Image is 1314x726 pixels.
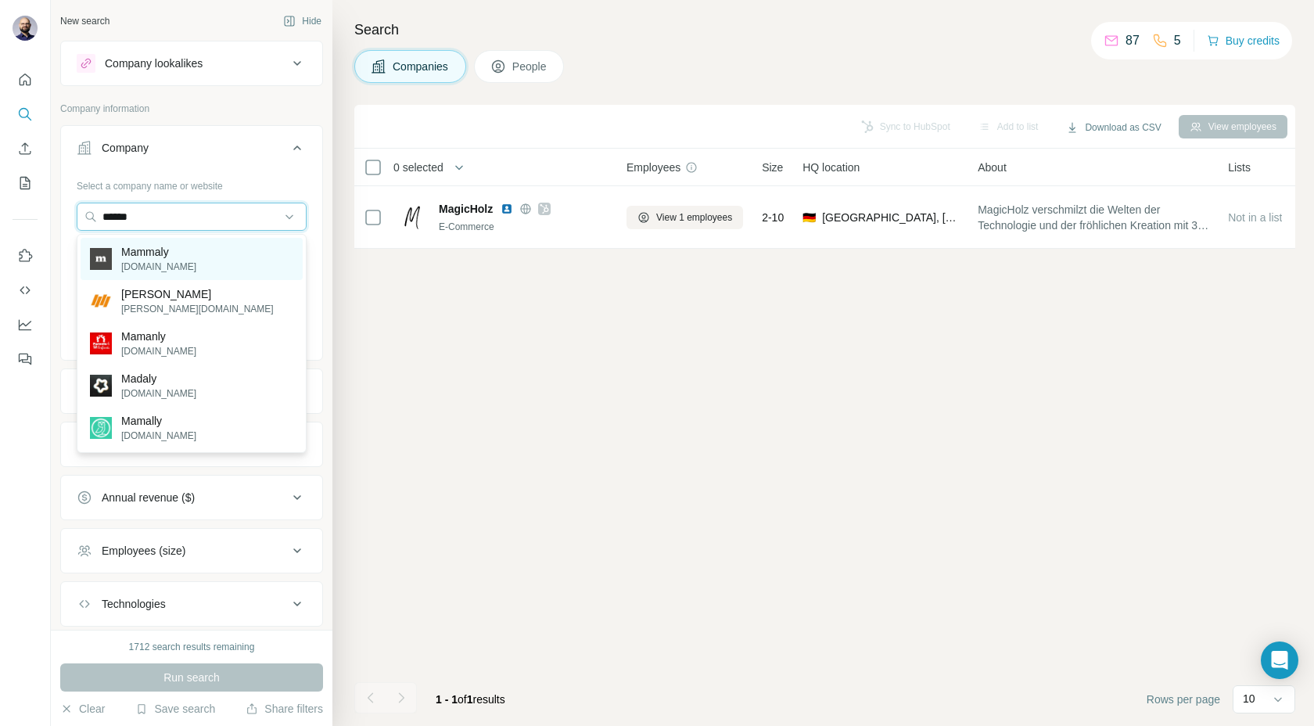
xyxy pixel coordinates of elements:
img: Manaly [90,290,112,312]
p: [DOMAIN_NAME] [121,344,196,358]
button: Clear [60,701,105,717]
span: 1 - 1 [436,693,458,706]
span: 2-10 [762,210,784,225]
span: View 1 employees [656,210,732,225]
img: LinkedIn logo [501,203,513,215]
button: Use Surfe on LinkedIn [13,242,38,270]
p: Mamally [121,413,196,429]
img: Mammaly [90,248,112,270]
div: Technologies [102,596,166,612]
div: Company [102,140,149,156]
span: Size [762,160,783,175]
span: Employees [626,160,680,175]
span: results [436,693,505,706]
button: Employees (size) [61,532,322,570]
div: Company lookalikes [105,56,203,71]
span: Companies [393,59,450,74]
img: Madaly [90,375,112,397]
div: E-Commerce [439,220,608,234]
span: [GEOGRAPHIC_DATA], [GEOGRAPHIC_DATA] [822,210,959,225]
button: Download as CSV [1055,116,1172,139]
span: MagicHolz verschmilzt die Welten der Technologie und der fröhlichen Kreation mit 3D-Holzpuzzles. ... [978,202,1209,233]
p: 10 [1243,691,1255,706]
button: Buy credits [1207,30,1280,52]
button: Hide [272,9,332,33]
button: View 1 employees [626,206,743,229]
p: 87 [1126,31,1140,50]
div: Employees (size) [102,543,185,559]
span: HQ location [802,160,860,175]
button: Share filters [246,701,323,717]
div: 1712 search results remaining [129,640,255,654]
h4: Search [354,19,1295,41]
button: Industry [61,372,322,410]
span: People [512,59,548,74]
p: Mamanly [121,329,196,344]
p: Company information [60,102,323,116]
button: Company lookalikes [61,45,322,82]
div: Open Intercom Messenger [1261,642,1298,679]
button: My lists [13,169,38,197]
button: Quick start [13,66,38,94]
span: 🇩🇪 [802,210,816,225]
div: New search [60,14,109,28]
p: [DOMAIN_NAME] [121,260,196,274]
button: Annual revenue ($) [61,479,322,516]
p: [PERSON_NAME][DOMAIN_NAME] [121,302,274,316]
span: Not in a list [1228,211,1282,224]
button: Save search [135,701,215,717]
span: About [978,160,1007,175]
button: Use Surfe API [13,276,38,304]
button: HQ location [61,426,322,463]
img: Mamanly [90,332,112,354]
p: [DOMAIN_NAME] [121,429,196,443]
p: 5 [1174,31,1181,50]
div: Annual revenue ($) [102,490,195,505]
button: Technologies [61,585,322,623]
button: Dashboard [13,311,38,339]
span: 0 selected [393,160,443,175]
span: MagicHolz [439,201,493,217]
button: Search [13,100,38,128]
p: Madaly [121,371,196,386]
img: Avatar [13,16,38,41]
span: Rows per page [1147,692,1220,707]
img: Mamally [90,417,112,439]
button: Feedback [13,345,38,373]
button: Company [61,129,322,173]
span: 1 [467,693,473,706]
p: Mammaly [121,244,196,260]
p: [PERSON_NAME] [121,286,274,302]
p: [DOMAIN_NAME] [121,386,196,401]
span: of [458,693,467,706]
img: Logo of MagicHolz [401,205,426,230]
div: Select a company name or website [77,173,307,193]
span: Lists [1228,160,1251,175]
button: Enrich CSV [13,135,38,163]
